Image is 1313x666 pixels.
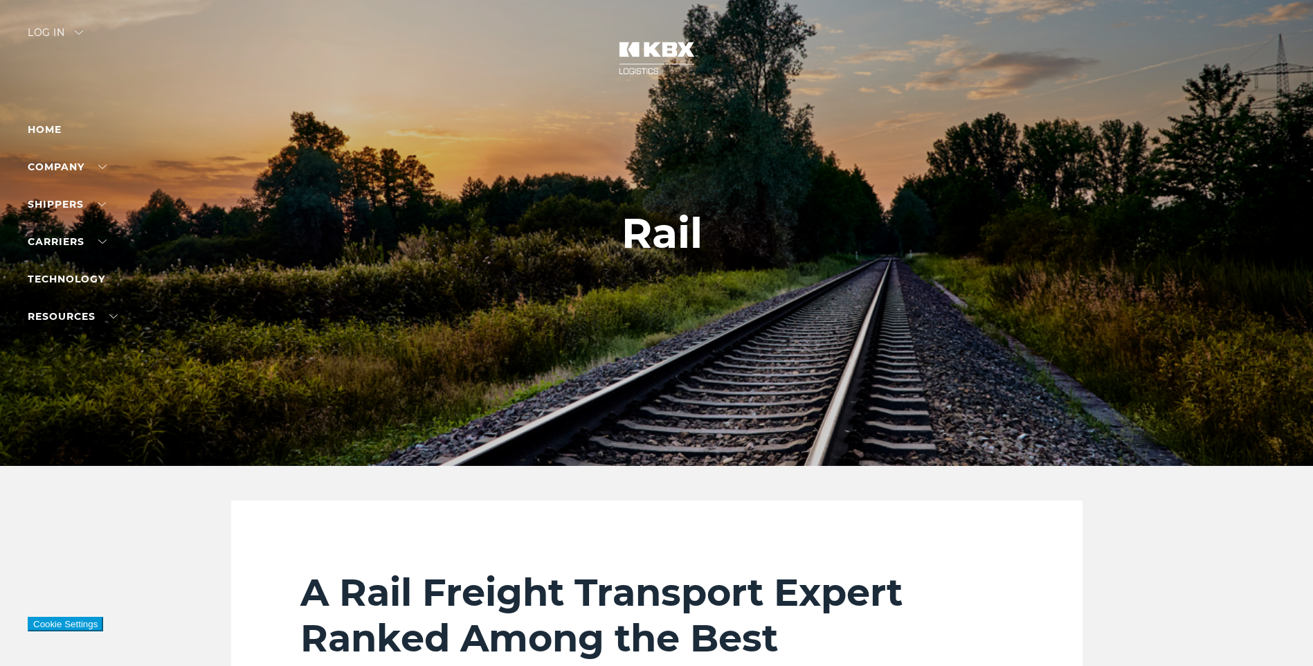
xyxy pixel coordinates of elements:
button: Cookie Settings [28,617,103,631]
h2: A Rail Freight Transport Expert Ranked Among the Best [300,570,1013,661]
a: SHIPPERS [28,198,106,210]
a: Technology [28,273,105,285]
a: Carriers [28,235,107,248]
a: RESOURCES [28,310,118,323]
img: kbx logo [605,28,709,89]
img: arrow [75,30,83,35]
a: Home [28,123,62,136]
a: Company [28,161,107,173]
h1: Rail [622,210,703,257]
div: Log in [28,28,83,48]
